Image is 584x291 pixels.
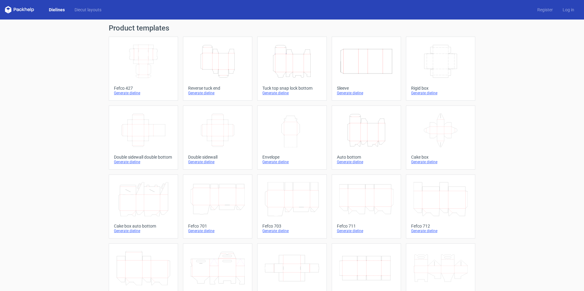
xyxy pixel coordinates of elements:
a: Fefco 703Generate dieline [257,174,327,239]
div: Generate dieline [411,160,470,164]
a: Tuck top snap lock bottomGenerate dieline [257,37,327,101]
div: Generate dieline [262,91,321,95]
div: Generate dieline [337,91,396,95]
div: Generate dieline [114,160,173,164]
div: Generate dieline [411,228,470,233]
div: Fefco 703 [262,224,321,228]
div: Double sidewall double bottom [114,155,173,160]
div: Fefco 427 [114,86,173,91]
div: Generate dieline [188,91,247,95]
div: Fefco 712 [411,224,470,228]
div: Generate dieline [114,228,173,233]
div: Double sidewall [188,155,247,160]
div: Generate dieline [411,91,470,95]
div: Generate dieline [188,228,247,233]
div: Cake box [411,155,470,160]
a: Fefco 427Generate dieline [109,37,178,101]
div: Generate dieline [188,160,247,164]
a: Fefco 711Generate dieline [332,174,401,239]
h1: Product templates [109,24,475,32]
div: Generate dieline [262,160,321,164]
a: Cake boxGenerate dieline [406,106,475,170]
div: Generate dieline [337,228,396,233]
div: Generate dieline [114,91,173,95]
a: Dielines [44,7,70,13]
a: Reverse tuck endGenerate dieline [183,37,252,101]
div: Generate dieline [262,228,321,233]
a: Fefco 701Generate dieline [183,174,252,239]
div: Generate dieline [337,160,396,164]
div: Auto bottom [337,155,396,160]
div: Cake box auto bottom [114,224,173,228]
a: Fefco 712Generate dieline [406,174,475,239]
div: Envelope [262,155,321,160]
a: Diecut layouts [70,7,106,13]
a: Double sidewall double bottomGenerate dieline [109,106,178,170]
div: Fefco 701 [188,224,247,228]
a: Cake box auto bottomGenerate dieline [109,174,178,239]
div: Rigid box [411,86,470,91]
a: Register [532,7,558,13]
a: Double sidewallGenerate dieline [183,106,252,170]
div: Sleeve [337,86,396,91]
div: Fefco 711 [337,224,396,228]
a: SleeveGenerate dieline [332,37,401,101]
a: Log in [558,7,579,13]
a: Auto bottomGenerate dieline [332,106,401,170]
a: Rigid boxGenerate dieline [406,37,475,101]
div: Reverse tuck end [188,86,247,91]
a: EnvelopeGenerate dieline [257,106,327,170]
div: Tuck top snap lock bottom [262,86,321,91]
